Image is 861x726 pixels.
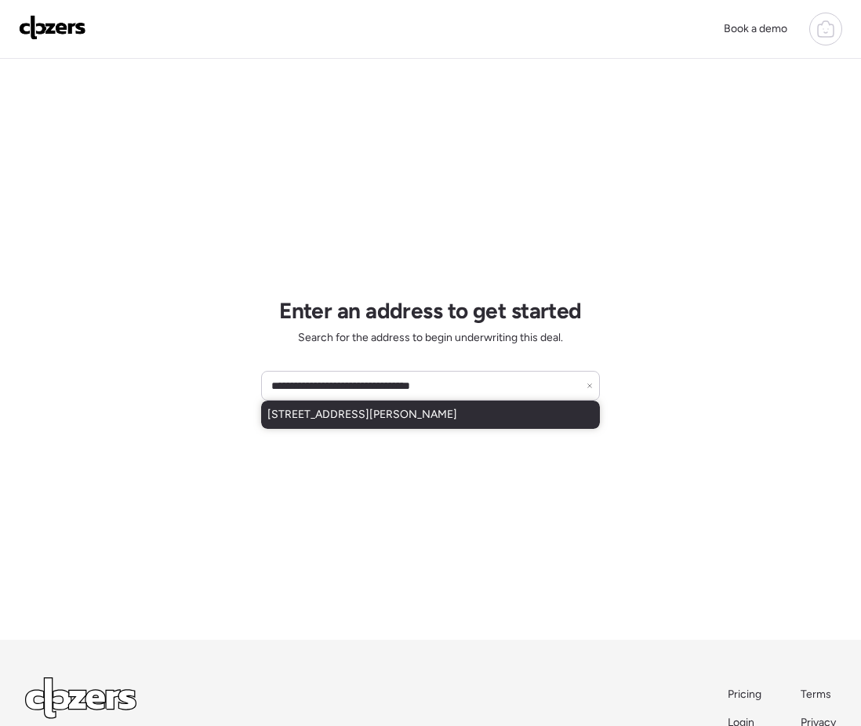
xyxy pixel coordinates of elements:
span: Book a demo [724,22,787,35]
a: Pricing [728,687,763,702]
img: Logo [19,15,86,40]
span: Pricing [728,688,761,701]
h1: Enter an address to get started [279,297,582,324]
img: Logo Light [25,677,136,719]
span: [STREET_ADDRESS][PERSON_NAME] [267,407,457,423]
span: Search for the address to begin underwriting this deal. [298,330,563,346]
span: Terms [801,688,831,701]
a: Terms [801,687,836,702]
